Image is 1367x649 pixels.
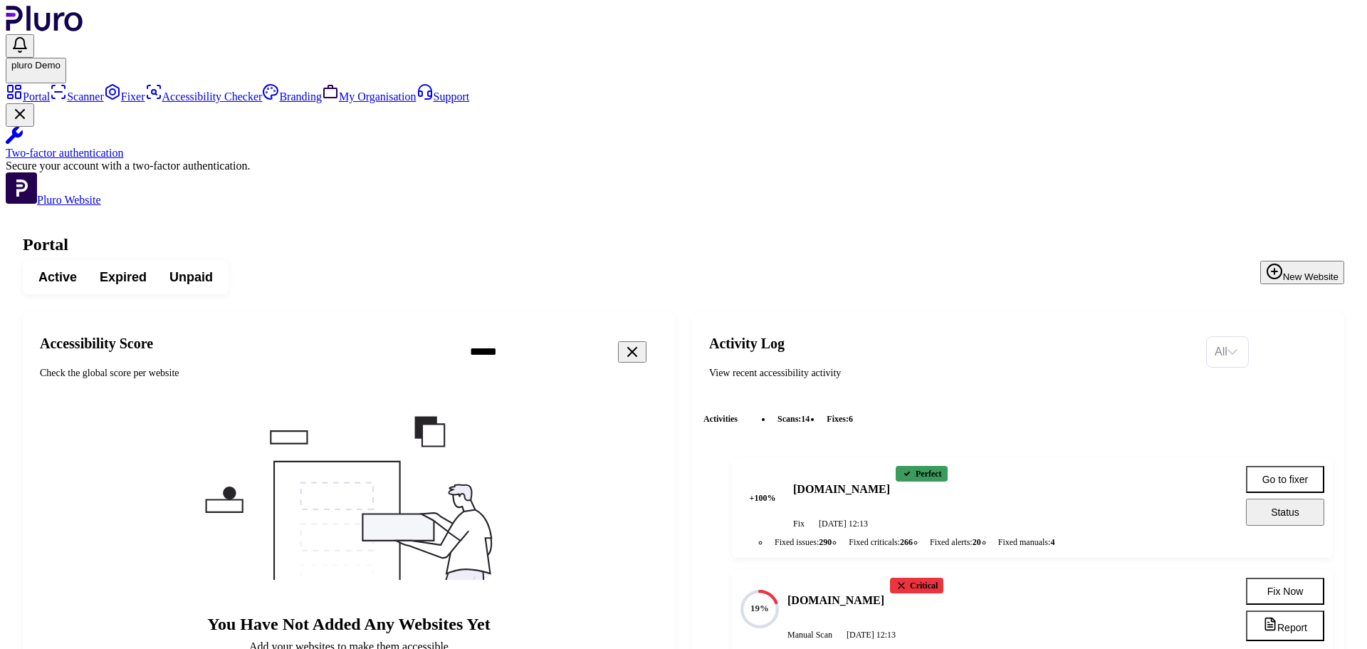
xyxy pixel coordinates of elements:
button: Fix Now [1246,578,1324,605]
span: 266 [900,537,913,547]
span: 4 [1050,537,1054,547]
h4: [DOMAIN_NAME] [787,593,884,608]
div: Fix [DATE] 12:13 [793,518,1223,529]
a: Accessibility Checker [145,90,263,103]
li: scans : [772,412,815,426]
h2: Accessibility Score [40,335,447,352]
div: Set sorting [1206,336,1249,368]
div: Secure your account with a two-factor authentication. [6,160,1361,172]
h2: You have not added any websites yet [207,614,490,635]
button: Go to fixer [1246,466,1324,493]
h1: Portal [23,235,1344,254]
button: Report [1246,611,1324,641]
li: Fixed manuals : [992,535,1061,549]
button: Open notifications, you have undefined new notifications [6,34,34,58]
button: Active [27,264,88,290]
div: Perfect [896,466,948,482]
text: 19% [750,603,769,613]
span: Unpaid [169,269,213,286]
div: Manual Scan [DATE] 12:13 [787,629,1223,640]
span: 6 [849,414,853,424]
a: Logo [6,21,83,33]
li: Fixed alerts : [924,535,987,549]
div: Activities [703,403,1333,435]
button: Close Two-factor authentication notification [6,103,34,127]
h2: Activity Log [709,335,1195,352]
a: Scanner [50,90,104,103]
div: View recent accessibility activity [709,366,1195,380]
a: Support [417,90,470,103]
li: Fixed issues : [769,535,837,549]
span: 20 [973,537,981,547]
button: Status [1246,499,1324,526]
button: New Website [1260,261,1344,284]
div: Critical [890,578,943,593]
span: 14 [801,414,810,424]
button: pluro Demopluro Demo [6,58,66,83]
a: Branding [262,90,322,103]
aside: Sidebar menu [6,83,1361,207]
h4: [DOMAIN_NAME] [793,482,890,497]
input: Search [459,337,703,367]
button: Clear search field [618,341,646,363]
span: Active [38,269,77,286]
a: Open Pluro Website [6,194,101,206]
img: Placeholder image [199,409,498,580]
span: + 100 % [743,479,782,517]
span: 290 [819,537,832,547]
li: fixes : [821,412,859,426]
span: Expired [100,269,147,286]
li: Fixed criticals : [843,535,918,549]
a: Two-factor authentication [6,127,1361,160]
a: Fixer [104,90,145,103]
a: Portal [6,90,50,103]
button: Expired [88,264,158,290]
div: Two-factor authentication [6,147,1361,160]
span: pluro Demo [11,60,61,71]
button: Unpaid [158,264,224,290]
div: Check the global score per website [40,366,447,380]
a: My Organisation [322,90,417,103]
